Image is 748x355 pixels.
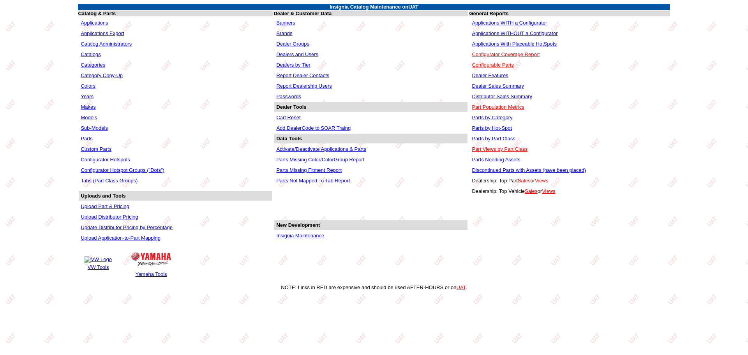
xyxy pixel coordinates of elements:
a: Categories [81,62,105,68]
a: Dealer Groups [276,41,309,47]
a: Configurable Parts [472,62,514,68]
a: Part Population Metrics [472,104,524,110]
a: Custom Parts [81,146,111,152]
a: Banners [276,20,295,26]
a: Parts by Hot-Spot [472,125,512,131]
a: Views [542,188,555,194]
td: Insignia Catalog Maintenance on [78,4,670,10]
a: Makes [81,104,95,110]
a: Discontinued Parts with Assets (have been placed) [472,167,586,173]
a: Models [81,115,97,120]
a: Update Distributor Pricing by Percentage [81,224,173,230]
a: Part Views by Part Class [472,146,527,152]
a: Dealers and Users [276,51,318,57]
a: Brands [276,30,292,36]
b: Catalog & Parts [78,11,116,16]
a: Parts by Part Class [472,136,515,141]
a: Configurator Hotspots [81,157,130,162]
div: NOTE: Links in RED are expensive and should be used AFTER-HOURS or on . [3,284,745,290]
td: Dealership: Top Part or [470,176,669,185]
a: Tabs (Part Class Groups) [81,178,138,184]
a: Sales [518,178,531,184]
a: Activate/Deactivate Applications & Parts [276,146,366,152]
a: UAT [456,284,466,290]
a: Sub-Models [81,125,108,131]
a: Report Dealership Users [276,83,332,89]
a: Parts by Category [472,115,512,120]
a: Dealers by Tier [276,62,310,68]
a: Catalogs [81,51,101,57]
a: Dealer Sales Summary [472,83,524,89]
a: Applications WITHOUT a Configurator [472,30,557,36]
a: Upload Part & Pricing [81,203,129,209]
a: Parts Missing Color/ColorGroup Report [276,157,364,162]
a: Colors [81,83,95,89]
a: Add DealerCode to SOAR Traing [276,125,351,131]
b: Dealer & Customer Data [273,11,332,16]
a: Applications [81,20,108,26]
a: Cart Reset [276,115,300,120]
b: Data Tools [276,136,302,141]
a: Years [81,94,93,99]
a: Passwords [276,94,301,99]
a: Category Copy-Up [81,72,123,78]
span: UAT [408,4,418,10]
a: Sales [525,188,538,194]
b: Dealer Tools [276,104,306,110]
td: Yamaha Tools [131,271,171,277]
img: VW Logo [85,256,111,263]
a: Parts Not Mapped To Tab Report [276,178,350,184]
a: Upload Distributor Pricing [81,214,138,220]
a: Parts Missing Fitment Report [276,167,342,173]
a: Catalog Administrators [81,41,132,47]
a: Dealer Features [472,72,508,78]
a: Upload Application-to-Part Mapping [81,235,161,241]
b: General Reports [469,11,508,16]
a: Configurator Hotspot Groups ("Dots") [81,167,164,173]
a: Distributor Sales Summary [472,94,532,99]
a: Parts [81,136,92,141]
td: Dealership: Top Vehicle or [470,186,669,196]
img: Yamaha Logo [131,252,171,266]
a: Applications With Placeable HotSpots [472,41,557,47]
a: VW Logo VW Tools [83,255,113,271]
a: Configurator Coverage Report [472,51,540,57]
a: Parts Needing Assets [472,157,520,162]
a: Applications WITH a Configurator [472,20,547,26]
b: New Development [276,222,320,228]
a: Insignia Maintenance [276,233,324,238]
b: Uploads and Tools [81,193,125,199]
a: Views [535,178,548,184]
a: Report Dealer Contacts [276,72,329,78]
a: Yamaha Logo Yamaha Tools [130,248,172,278]
td: VW Tools [84,264,112,270]
a: Applications Export [81,30,124,36]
